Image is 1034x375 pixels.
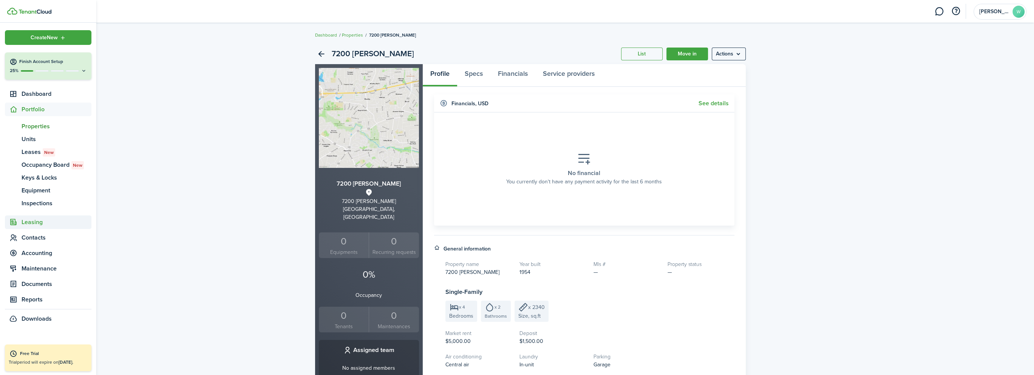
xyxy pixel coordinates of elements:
span: Maintenance [22,264,91,273]
button: Open menu [5,30,91,45]
p: 25% [9,68,19,74]
menu-btn: Actions [712,48,746,60]
a: Units [5,133,91,146]
button: Finish Account Setup25% [5,52,91,80]
span: Units [22,135,91,144]
a: Specs [457,64,490,87]
a: LeasesNew [5,146,91,158]
a: Properties [342,32,363,38]
placeholder-title: No financial [568,169,600,178]
div: Free Trial [20,350,88,358]
a: 0Maintenances [369,307,419,333]
h4: General information [444,245,491,253]
h2: 7200 [PERSON_NAME] [332,48,414,60]
span: Leasing [22,218,91,227]
div: 0 [371,309,417,323]
span: William [979,9,1009,14]
h5: Property status [668,260,734,268]
span: Create New [31,35,58,40]
span: x 2 [495,305,501,309]
small: Tenants [321,323,367,330]
p: 0% [319,267,419,282]
span: $5,000.00 [445,337,471,345]
a: Move in [666,48,708,60]
span: Dashboard [22,89,91,98]
span: Keys & Locks [22,173,91,182]
div: [GEOGRAPHIC_DATA], [GEOGRAPHIC_DATA] [319,205,419,221]
p: Trial [9,359,88,366]
span: Inspections [22,199,91,208]
div: 0 [321,309,367,323]
a: Financials [490,64,535,87]
img: TenantCloud [19,9,51,14]
div: 0 [371,234,417,249]
img: TenantCloud [7,8,17,15]
span: Size, sq.ft [518,312,541,320]
a: Service providers [535,64,602,87]
span: Contacts [22,233,91,242]
placeholder-description: You currently don't have any payment activity for the last 6 months [506,178,662,186]
span: 7200 [PERSON_NAME] [445,268,499,276]
h5: Parking [594,353,660,361]
span: Bedrooms [449,312,473,320]
avatar-text: W [1012,6,1025,18]
img: Property avatar [319,68,419,168]
span: 7200 [PERSON_NAME] [369,32,416,38]
div: 7200 [PERSON_NAME] [319,197,419,205]
span: Occupancy Board [22,160,91,169]
span: — [594,268,598,276]
h5: Deposit [519,329,586,337]
span: Bathrooms [485,313,507,320]
span: 1954 [519,268,530,276]
span: Downloads [22,314,52,323]
h3: 7200 [PERSON_NAME] [319,179,419,189]
h5: Property name [445,260,512,268]
h5: Year built [519,260,586,268]
span: Reports [22,295,91,304]
a: Messaging [932,2,946,21]
span: x 4 [459,305,465,309]
a: List [621,48,663,60]
span: $1,500.00 [519,337,543,345]
span: period will expire on [17,359,73,366]
h3: Assigned team [353,346,394,355]
a: Reports [5,293,91,306]
h4: Financials , USD [451,100,488,108]
span: Properties [22,122,91,131]
span: Garage [594,361,611,369]
span: New [73,162,82,169]
span: In-unit [519,361,534,369]
h5: Air conditioning [445,353,512,361]
p: No assigned members [342,364,395,372]
h5: Laundry [519,353,586,361]
span: Central air [445,361,469,369]
a: Occupancy BoardNew [5,158,91,171]
a: Free TrialTrialperiod will expire on[DATE]. [5,344,91,371]
span: — [668,268,672,276]
span: Portfolio [22,105,91,114]
h4: Finish Account Setup [19,58,87,65]
h5: Mls # [594,260,660,268]
h3: Single-Family [445,287,734,297]
button: Open resource center [949,5,962,18]
a: 0Equipments [319,232,369,258]
a: 0 Recurring requests [369,232,419,258]
a: Keys & Locks [5,171,91,184]
small: Maintenances [371,323,417,330]
span: New [44,149,54,156]
h5: Market rent [445,329,512,337]
a: Back [315,48,328,60]
p: Occupancy [319,291,419,299]
a: See details [699,100,729,107]
a: Inspections [5,197,91,210]
b: [DATE]. [59,359,73,366]
span: Documents [22,280,91,289]
span: x 2340 [528,303,545,311]
a: Properties [5,120,91,133]
a: Equipment [5,184,91,197]
a: 0Tenants [319,307,369,333]
small: Equipments [321,248,367,256]
span: Accounting [22,249,91,258]
a: Dashboard [315,32,337,38]
span: Equipment [22,186,91,195]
